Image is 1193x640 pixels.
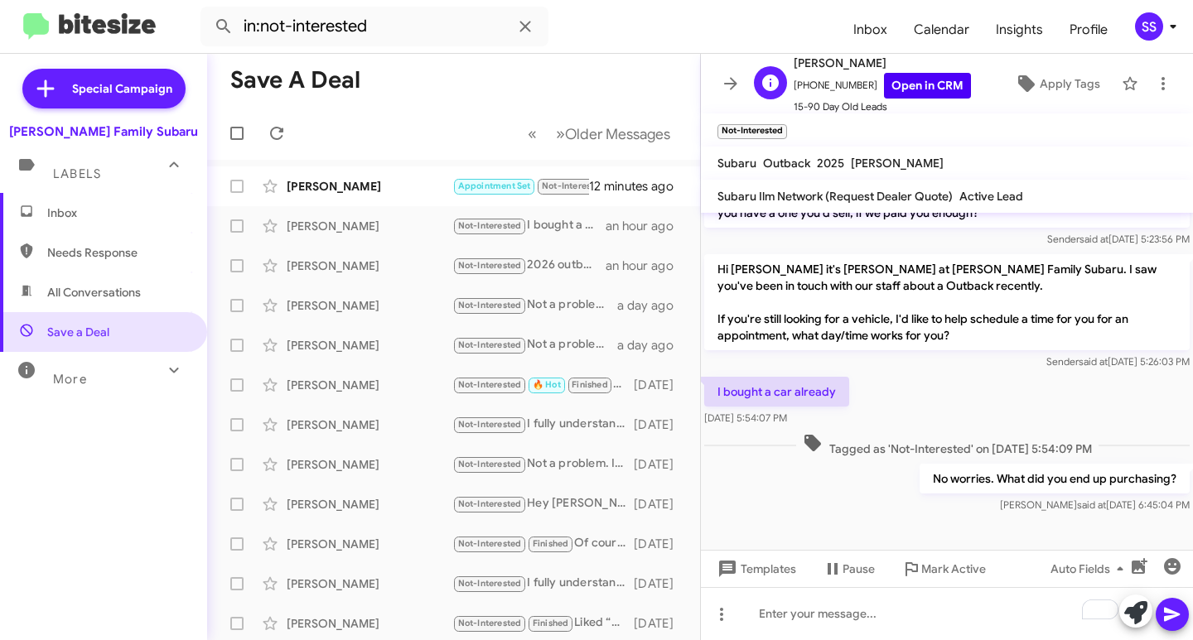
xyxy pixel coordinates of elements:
[1121,12,1175,41] button: SS
[1040,69,1100,99] span: Apply Tags
[796,433,1099,457] span: Tagged as 'Not-Interested' on [DATE] 5:54:09 PM
[634,615,687,632] div: [DATE]
[533,538,569,549] span: Finished
[701,554,809,584] button: Templates
[458,538,522,549] span: Not-Interested
[901,6,983,54] a: Calendar
[533,618,569,628] span: Finished
[817,156,844,171] span: 2025
[589,178,687,195] div: 12 minutes ago
[983,6,1056,54] a: Insights
[287,297,452,314] div: [PERSON_NAME]
[287,178,452,195] div: [PERSON_NAME]
[458,459,522,469] span: Not-Interested
[634,377,687,393] div: [DATE]
[452,534,634,553] div: Of course!
[9,123,198,140] div: [PERSON_NAME] Family Subaru
[452,256,606,275] div: 2026 outback.
[1000,498,1190,511] span: [PERSON_NAME] [DATE] 6:45:04 PM
[458,300,522,310] span: Not-Interested
[1079,355,1108,368] span: said at
[1056,6,1121,54] a: Profile
[809,554,888,584] button: Pause
[458,419,522,430] span: Not-Interested
[47,205,188,221] span: Inbox
[452,296,617,315] div: Not a problem. Would you be interested in trading into a Newer vehicle?
[458,578,522,589] span: Not-Interested
[884,73,971,99] a: Open in CRM
[458,498,522,509] span: Not-Interested
[200,7,548,46] input: Search
[717,189,953,204] span: Subaru Ilm Network (Request Dealer Quote)
[287,615,452,632] div: [PERSON_NAME]
[840,6,901,54] a: Inbox
[72,80,172,97] span: Special Campaign
[704,377,849,407] p: I bought a car already
[452,614,634,633] div: Liked “Not a problem. Keep us in mind if you might be interested in the future or if you have any...
[47,244,188,261] span: Needs Response
[704,411,787,424] span: [DATE] 5:54:07 PM
[287,416,452,433] div: [PERSON_NAME]
[452,415,634,434] div: I fully understand. In case you were interested in a New vehicle please let me know.
[1000,69,1113,99] button: Apply Tags
[888,554,999,584] button: Mark Active
[717,124,787,139] small: Not-Interested
[1079,233,1108,245] span: said at
[528,123,537,144] span: «
[717,156,756,171] span: Subaru
[452,494,634,513] div: Hey [PERSON_NAME]. I just wanted to check in and see if you might be interested in trading in you...
[287,218,452,234] div: [PERSON_NAME]
[572,379,608,390] span: Finished
[452,335,617,354] div: Not a problem. If you might be interested in trading into a Newer Crosstrek please let us know!
[565,125,670,143] span: Older Messages
[921,554,986,584] span: Mark Active
[1047,233,1190,245] span: Sender [DATE] 5:23:56 PM
[458,379,522,390] span: Not-Interested
[634,496,687,512] div: [DATE]
[763,156,810,171] span: Outback
[47,284,141,301] span: All Conversations
[458,618,522,628] span: Not-Interested
[1077,498,1106,511] span: said at
[920,464,1190,493] p: No worries. What did you end up purchasing?
[794,53,971,73] span: [PERSON_NAME]
[519,117,680,151] nav: Page navigation example
[542,180,606,191] span: Not-Interested
[634,456,687,473] div: [DATE]
[53,166,101,181] span: Labels
[47,324,109,340] span: Save a Deal
[287,536,452,552] div: [PERSON_NAME]
[287,575,452,592] div: [PERSON_NAME]
[1135,12,1163,41] div: SS
[458,260,522,271] span: Not-Interested
[714,554,796,584] span: Templates
[634,575,687,592] div: [DATE]
[634,536,687,552] div: [DATE]
[843,554,875,584] span: Pause
[617,297,687,314] div: a day ago
[1051,554,1130,584] span: Auto Fields
[701,587,1193,640] div: To enrich screen reader interactions, please activate Accessibility in Grammarly extension settings
[230,67,360,94] h1: Save a Deal
[634,416,687,433] div: [DATE]
[1046,355,1190,368] span: Sender [DATE] 5:26:03 PM
[851,156,944,171] span: [PERSON_NAME]
[1037,554,1143,584] button: Auto Fields
[287,496,452,512] div: [PERSON_NAME]
[533,379,561,390] span: 🔥 Hot
[959,189,1023,204] span: Active Lead
[452,216,606,235] div: I bought a car already
[556,123,565,144] span: »
[546,117,680,151] button: Next
[606,257,687,274] div: an hour ago
[287,456,452,473] div: [PERSON_NAME]
[458,339,522,350] span: Not-Interested
[452,455,634,474] div: Not a problem. I fully understand. I hope you have a great rest of your day!
[458,220,522,231] span: Not-Interested
[452,574,634,593] div: I fully understand. I hope you have a great rest of your day!
[518,117,547,151] button: Previous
